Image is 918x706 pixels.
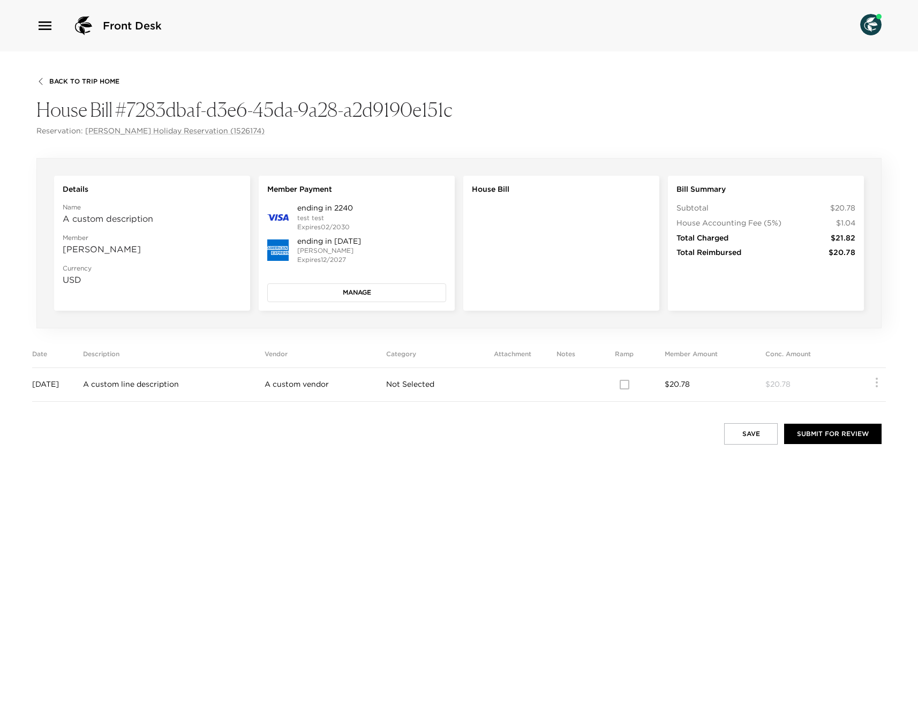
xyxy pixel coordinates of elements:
th: Category [386,350,477,367]
p: [PERSON_NAME] [297,246,361,256]
button: Save [724,423,778,445]
span: Details [63,184,88,195]
span: Total Charged [676,233,728,244]
th: Member Amount [665,350,765,367]
span: $20.78 [665,379,690,389]
h4: House Bill #7283dbaf-d3e6-45da-9a28-a2d9190e151c [36,99,882,122]
span: Back To Trip Home [49,78,119,85]
span: Name [63,203,242,212]
button: Submit for Review [784,424,882,444]
span: $1.04 [836,218,855,229]
span: Bill Summary [676,184,726,195]
p: Expires 02/2030 [297,223,353,232]
th: Date [32,350,83,367]
span: $20.78 [765,379,791,389]
p: USD [63,273,242,286]
button: Back To Trip Home [36,77,119,86]
span: Member [63,234,242,243]
th: Description [83,350,265,367]
span: Subtotal [676,203,709,214]
img: User [860,14,882,35]
span: Not Selected [386,379,434,389]
span: Member Payment [267,184,332,195]
th: Vendor [265,350,386,367]
p: [PERSON_NAME] [63,243,242,256]
p: test test [297,214,353,223]
img: credit card type [267,239,289,261]
th: Ramp [584,350,665,367]
img: credit card type [267,214,289,221]
span: Total Reimbursed [676,247,741,258]
span: ending in [DATE] [297,236,361,247]
p: A custom description [63,212,242,225]
span: $20.78 [830,203,855,214]
th: Conc. Amount [765,350,852,367]
span: [DATE] [32,379,59,389]
a: [PERSON_NAME] Holiday Reservation (1526174) [85,126,265,137]
th: Attachment [477,350,548,367]
span: Front Desk [103,18,162,33]
span: Currency [63,264,242,273]
button: Manage [267,283,446,302]
span: ending in 2240 [297,203,353,214]
span: Reservation: [36,126,83,137]
span: $21.82 [831,233,855,244]
span: House Accounting Fee (5%) [676,218,781,229]
span: A custom line description [83,379,179,389]
th: Notes [548,350,584,367]
p: Expires 12/2027 [297,256,361,265]
span: A custom vendor [265,379,329,389]
span: House Bill [472,184,509,195]
img: logo [71,13,96,39]
span: $20.78 [829,247,855,258]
